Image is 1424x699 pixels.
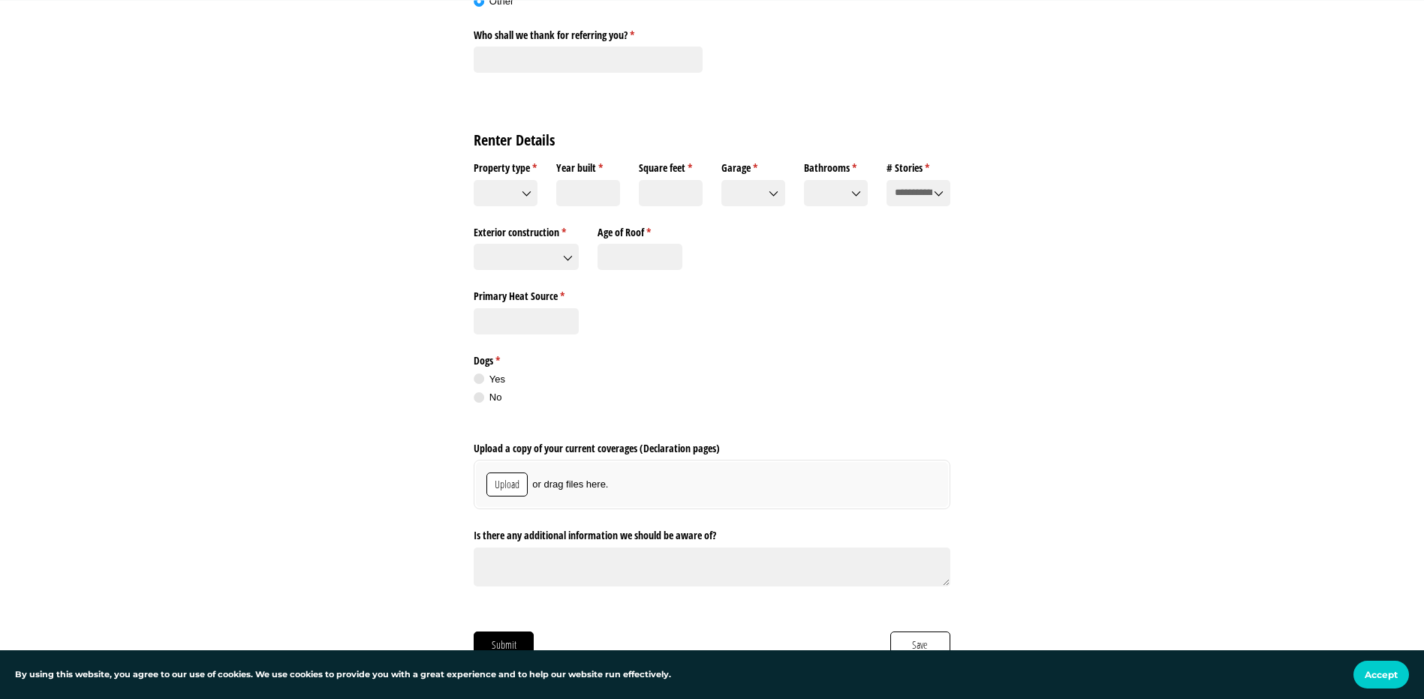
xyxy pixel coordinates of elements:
[489,391,502,403] span: No
[887,155,950,175] label: # Stories
[15,668,671,682] p: By using this website, you agree to our use of cookies. We use cookies to provide you with a grea...
[494,476,520,493] span: Upload
[474,220,579,239] label: Exterior construction
[491,637,517,653] span: Submit
[474,155,537,175] label: Property type
[598,220,682,239] label: Age of Roof
[474,631,534,658] button: Submit
[532,478,608,491] span: or drag files here.
[474,22,703,42] label: Who shall we thank for referring you?
[890,631,950,658] button: Save
[486,472,528,496] button: Upload
[1353,661,1409,688] button: Accept
[474,436,950,455] label: Upload a copy of your current coverages (Declaration pages)
[1365,669,1398,680] span: Accept
[804,155,868,175] label: Bathrooms
[556,155,620,175] label: Year built
[474,130,950,151] h2: Renter Details
[639,155,703,175] label: Square feet
[474,349,537,368] legend: Dogs
[721,155,785,175] label: Garage
[489,373,505,385] span: Yes
[474,523,950,542] label: Is there any additional information we should be aware of?
[911,637,929,653] span: Save
[474,284,579,304] label: Primary Heat Source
